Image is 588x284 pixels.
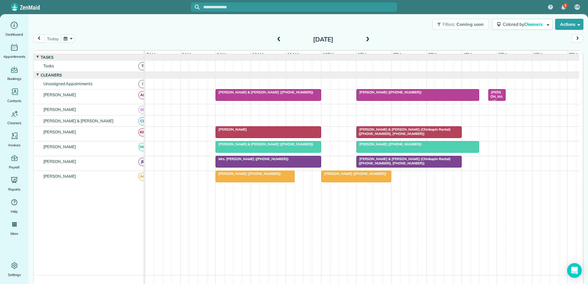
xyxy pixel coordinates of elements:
[181,52,192,57] span: 8am
[215,157,289,161] span: Mrs. [PERSON_NAME] ([PHONE_NUMBER])
[11,208,18,215] span: Help
[191,5,200,10] button: Focus search
[524,22,544,27] span: Cleaners
[138,158,147,166] span: JB
[7,98,21,104] span: Contacts
[138,143,147,151] span: NM
[215,127,247,132] span: [PERSON_NAME]
[503,22,545,27] span: Colored by
[42,81,93,86] span: Unassigned Appointments
[356,142,422,146] span: [PERSON_NAME] ([PHONE_NUMBER])
[392,52,403,57] span: 2pm
[443,22,455,27] span: Filters:
[216,52,227,57] span: 9am
[42,118,115,123] span: [PERSON_NAME] & [PERSON_NAME]
[10,231,18,237] span: More
[356,127,451,136] span: [PERSON_NAME] & [PERSON_NAME] (Chinkapin Rental) ([PHONE_NUMBER], [PHONE_NUMBER])
[2,65,26,82] a: Bookings
[462,52,473,57] span: 4pm
[195,5,200,10] svg: Focus search
[285,36,362,43] h2: [DATE]
[356,157,451,165] span: [PERSON_NAME] & [PERSON_NAME] (Chinkapin Rental) ([PHONE_NUMBER], [PHONE_NUMBER])
[532,52,543,57] span: 6pm
[42,63,55,68] span: Tasks
[557,1,570,14] div: 5 unread notifications
[2,131,26,148] a: Invoices
[42,107,77,112] span: [PERSON_NAME]
[321,52,335,57] span: 12pm
[488,90,503,116] span: [PERSON_NAME] ([PHONE_NUMBER])
[575,5,579,10] span: CB
[138,80,147,88] span: !
[497,52,508,57] span: 5pm
[44,34,61,43] button: today
[356,52,367,57] span: 1pm
[3,53,26,60] span: Appointments
[8,142,21,148] span: Invoices
[492,19,553,30] button: Colored byCleaners
[138,117,147,125] span: CB
[138,62,147,70] span: T
[2,20,26,37] a: Dashboard
[572,34,583,43] button: next
[9,164,20,170] span: Payroll
[138,172,147,181] span: AG
[456,22,484,27] span: Coming soon
[2,175,26,192] a: Reports
[2,261,26,278] a: Settings
[7,120,21,126] span: Cleaners
[2,109,26,126] a: Cleaners
[7,76,22,82] span: Bookings
[138,128,147,136] span: KH
[567,52,578,57] span: 7pm
[321,172,387,176] span: [PERSON_NAME] ([PHONE_NUMBER])
[2,197,26,215] a: Help
[555,19,583,30] button: Actions
[286,52,300,57] span: 11am
[2,153,26,170] a: Payroll
[356,90,422,94] span: [PERSON_NAME] ([PHONE_NUMBER])
[2,87,26,104] a: Contacts
[138,91,147,99] span: AF
[138,106,147,114] span: BR
[6,31,23,37] span: Dashboard
[215,90,313,94] span: [PERSON_NAME] & [PERSON_NAME] ([PHONE_NUMBER])
[42,144,77,149] span: [PERSON_NAME]
[8,272,21,278] span: Settings
[427,52,438,57] span: 3pm
[567,263,582,278] div: Open Intercom Messenger
[145,52,157,57] span: 7am
[42,159,77,164] span: [PERSON_NAME]
[215,142,313,146] span: [PERSON_NAME] & [PERSON_NAME] ([PHONE_NUMBER])
[2,42,26,60] a: Appointments
[39,55,55,60] span: Tasks
[33,34,45,43] button: prev
[215,172,281,176] span: [PERSON_NAME] ([PHONE_NUMBER])
[8,186,21,192] span: Reports
[251,52,265,57] span: 10am
[39,73,63,77] span: Cleaners
[42,174,77,179] span: [PERSON_NAME]
[42,92,77,97] span: [PERSON_NAME]
[564,3,566,8] span: 5
[42,129,77,134] span: [PERSON_NAME]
